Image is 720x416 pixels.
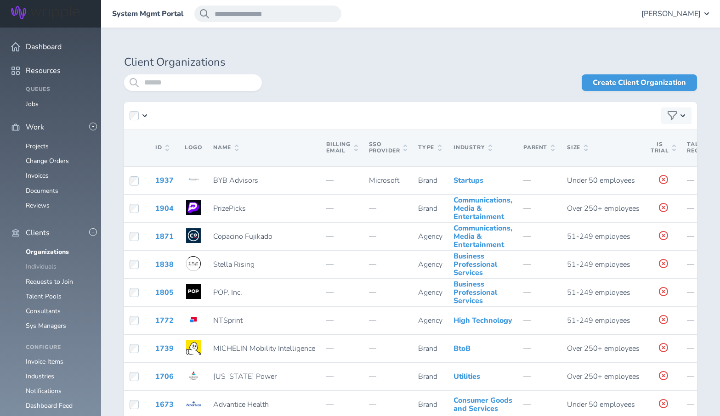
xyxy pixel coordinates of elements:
a: Change Orders [26,157,69,165]
span: Clients [26,229,50,237]
span: Type [418,145,441,151]
a: Notifications [26,387,62,395]
span: 51-249 employees [567,315,630,326]
span: Under 50 employees [567,399,635,410]
span: NTSprint [213,315,243,326]
p: — [369,232,408,241]
span: — [523,175,531,186]
span: — [687,287,694,298]
img: Logo [186,284,201,299]
span: Brand [418,175,437,186]
a: Reviews [26,201,50,210]
span: Resources [26,67,61,75]
a: Individuals [26,262,57,271]
span: 51-249 employees [567,259,630,270]
a: Requests to Join [26,277,73,286]
p: — [369,400,408,409]
a: 1739 [155,343,174,354]
span: Is Trial [651,141,676,154]
a: Organizations [26,247,69,256]
span: Over 250+ employees [567,371,640,382]
h1: Client Organizations [124,56,697,69]
p: — [369,344,408,353]
span: — [687,203,694,214]
a: 1706 [155,371,174,382]
span: — [523,371,531,382]
a: 1772 [155,315,174,326]
span: — [687,231,694,242]
span: — [687,259,694,270]
a: Invoice Items [26,357,63,366]
a: Documents [26,186,58,195]
a: Talent Pools [26,292,62,301]
span: Over 250+ employees [567,343,640,354]
span: Size [567,145,587,151]
h4: Queues [26,86,90,93]
img: Logo [186,312,201,327]
span: — [523,259,531,270]
a: Consumer Goods and Services [454,395,512,414]
a: Communications, Media & Entertainment [454,223,512,250]
img: Logo [186,172,201,187]
a: Utilities [454,371,480,382]
a: 1904 [155,203,174,214]
p: — [326,260,357,269]
p: — [326,344,357,353]
img: Logo [186,396,201,411]
span: [PERSON_NAME] [641,10,701,18]
span: Agency [418,315,442,326]
span: 51-249 employees [567,287,630,298]
img: Wripple [11,6,80,19]
img: Logo [186,368,201,383]
a: Sys Managers [26,321,66,330]
h4: Configure [26,344,90,351]
a: Invoices [26,171,49,180]
span: 51-249 employees [567,231,630,242]
span: Copacino Fujikado [213,231,272,242]
span: POP, Inc. [213,287,242,298]
span: Advantice Health [213,399,269,410]
p: — [326,204,357,213]
span: MICHELIN Mobility Intelligence [213,343,315,354]
span: [US_STATE] Power [213,371,277,382]
span: PrizePicks [213,203,246,214]
span: Name [213,145,238,151]
img: Logo [186,228,201,243]
span: Industry [454,145,492,151]
span: — [523,343,531,354]
p: — [326,232,357,241]
span: Billing Email [326,141,357,154]
span: Agency [418,259,442,270]
p: — [369,260,408,269]
a: System Mgmt Portal [112,10,183,18]
p: — [369,288,408,297]
a: High Technology [454,315,512,326]
a: Dashboard Feed [26,401,73,410]
span: Over 250+ employees [567,203,640,214]
p: — [326,316,357,325]
a: 1871 [155,231,174,242]
span: Work [26,123,44,131]
a: Business Professional Services [454,251,497,278]
a: 1805 [155,287,174,298]
img: Logo [186,340,201,355]
p: — [369,316,408,325]
span: Parent [523,145,555,151]
span: Brand [418,399,437,410]
span: SSO Provider [369,141,408,154]
button: - [89,123,97,130]
a: Consultants [26,307,61,315]
span: — [523,287,531,298]
a: Jobs [26,100,39,108]
p: — [326,372,357,381]
span: — [687,315,694,326]
button: - [89,228,97,236]
button: [PERSON_NAME] [641,6,709,22]
a: Projects [26,142,49,151]
span: — [687,175,694,186]
span: — [523,203,531,214]
span: — [523,231,531,242]
a: Communications, Media & Entertainment [454,195,512,222]
span: — [523,315,531,326]
a: Industries [26,372,54,381]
